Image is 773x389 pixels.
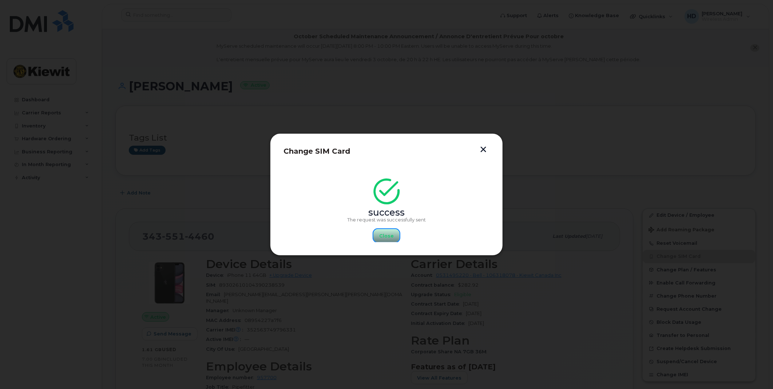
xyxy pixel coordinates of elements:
[284,147,350,156] span: Change SIM Card
[741,357,768,384] iframe: Messenger Launcher
[379,232,394,239] span: Close
[284,217,489,223] p: The request was successfully sent
[373,229,400,242] button: Close
[284,210,489,216] div: success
